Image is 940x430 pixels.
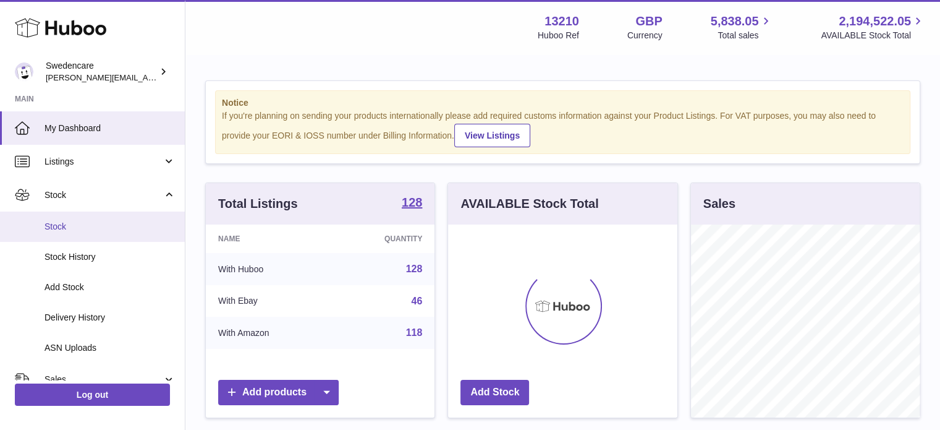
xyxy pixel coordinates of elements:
[703,196,735,212] h3: Sales
[44,282,176,293] span: Add Stock
[635,13,662,30] strong: GBP
[206,285,331,317] td: With Ebay
[406,264,423,274] a: 128
[218,380,339,405] a: Add products
[402,196,422,211] a: 128
[206,253,331,285] td: With Huboo
[222,97,904,109] strong: Notice
[821,13,925,41] a: 2,194,522.05 AVAILABLE Stock Total
[222,110,904,147] div: If you're planning on sending your products internationally please add required customs informati...
[44,251,176,263] span: Stock History
[544,13,579,30] strong: 13210
[15,62,33,81] img: rebecca.fall@swedencare.co.uk
[839,13,911,30] span: 2,194,522.05
[412,296,423,306] a: 46
[46,60,157,84] div: Swedencare
[15,384,170,406] a: Log out
[711,13,759,30] span: 5,838.05
[538,30,579,41] div: Huboo Ref
[460,196,598,212] h3: AVAILABLE Stock Total
[218,196,298,212] h3: Total Listings
[44,123,176,134] span: My Dashboard
[44,374,163,385] span: Sales
[331,225,435,253] th: Quantity
[44,342,176,354] span: ASN Uploads
[44,221,176,233] span: Stock
[454,124,530,147] a: View Listings
[46,72,248,82] span: [PERSON_NAME][EMAIL_ADDRESS][DOMAIN_NAME]
[206,225,331,253] th: Name
[402,196,422,209] strong: 128
[406,327,423,338] a: 118
[44,312,176,324] span: Delivery History
[44,156,163,168] span: Listings
[821,30,925,41] span: AVAILABLE Stock Total
[627,30,663,41] div: Currency
[460,380,529,405] a: Add Stock
[206,317,331,349] td: With Amazon
[718,30,773,41] span: Total sales
[44,189,163,201] span: Stock
[711,13,773,41] a: 5,838.05 Total sales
